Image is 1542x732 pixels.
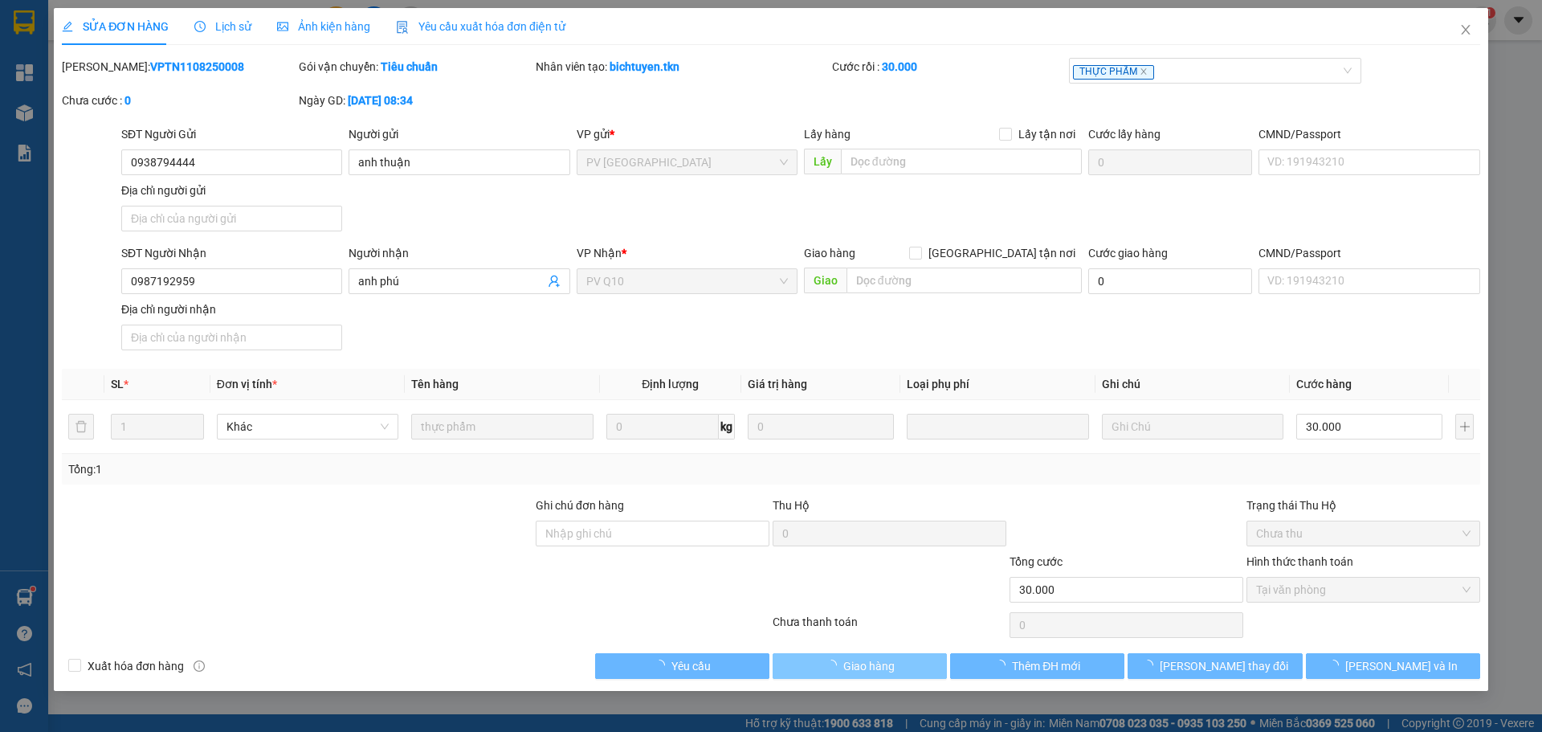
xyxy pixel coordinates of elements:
[396,21,409,34] img: icon
[121,182,342,199] div: Địa chỉ người gửi
[882,60,917,73] b: 30.000
[1160,657,1288,675] span: [PERSON_NAME] thay đổi
[68,460,595,478] div: Tổng: 1
[111,378,124,391] span: SL
[577,125,798,143] div: VP gửi
[950,653,1124,679] button: Thêm ĐH mới
[1010,555,1063,568] span: Tổng cước
[1258,244,1479,262] div: CMND/Passport
[121,206,342,231] input: Địa chỉ của người gửi
[832,58,1066,76] div: Cước rồi :
[748,414,894,440] input: 0
[1012,657,1080,675] span: Thêm ĐH mới
[124,94,131,107] b: 0
[62,92,296,109] div: Chưa cước :
[773,653,947,679] button: Giao hàng
[1095,369,1290,400] th: Ghi chú
[396,20,565,33] span: Yêu cầu xuất hóa đơn điện tử
[1088,247,1168,260] label: Cước giao hàng
[121,325,342,350] input: Địa chỉ của người nhận
[1140,67,1148,76] span: close
[194,660,205,672] span: info-circle
[1102,414,1283,440] input: Ghi Chú
[846,268,1082,293] input: Dọc đường
[62,58,296,76] div: [PERSON_NAME]:
[900,369,1095,400] th: Loại phụ phí
[843,657,895,675] span: Giao hàng
[62,20,169,33] span: SỬA ĐƠN HÀNG
[1088,268,1252,294] input: Cước giao hàng
[586,269,788,293] span: PV Q10
[1328,660,1345,671] span: loading
[349,125,569,143] div: Người gửi
[804,149,841,174] span: Lấy
[536,521,769,546] input: Ghi chú đơn hàng
[1012,125,1082,143] span: Lấy tận nơi
[1073,65,1154,80] span: THỰC PHẨM
[1459,23,1472,36] span: close
[121,244,342,262] div: SĐT Người Nhận
[771,613,1008,641] div: Chưa thanh toán
[654,660,671,671] span: loading
[1296,378,1352,391] span: Cước hàng
[994,660,1012,671] span: loading
[1246,497,1480,514] div: Trạng thái Thu Hộ
[586,150,788,174] span: PV Tây Ninh
[536,58,829,76] div: Nhân viên tạo:
[194,21,206,32] span: clock-circle
[1088,149,1252,175] input: Cước lấy hàng
[299,92,532,109] div: Ngày GD:
[299,58,532,76] div: Gói vận chuyển:
[1128,653,1302,679] button: [PERSON_NAME] thay đổi
[217,378,277,391] span: Đơn vị tính
[773,499,810,512] span: Thu Hộ
[595,653,769,679] button: Yêu cầu
[548,275,561,288] span: user-add
[411,414,593,440] input: VD: Bàn, Ghế
[81,657,190,675] span: Xuất hóa đơn hàng
[194,20,251,33] span: Lịch sử
[121,125,342,143] div: SĐT Người Gửi
[1142,660,1160,671] span: loading
[1088,128,1161,141] label: Cước lấy hàng
[277,21,288,32] span: picture
[922,244,1082,262] span: [GEOGRAPHIC_DATA] tận nơi
[381,60,438,73] b: Tiêu chuẩn
[804,268,846,293] span: Giao
[1455,414,1473,440] button: plus
[1246,555,1353,568] label: Hình thức thanh toán
[577,247,622,260] span: VP Nhận
[610,60,679,73] b: bichtuyen.tkn
[411,378,459,391] span: Tên hàng
[1258,125,1479,143] div: CMND/Passport
[1306,653,1480,679] button: [PERSON_NAME] và In
[841,149,1082,174] input: Dọc đường
[719,414,735,440] span: kg
[1345,657,1458,675] span: [PERSON_NAME] và In
[68,414,94,440] button: delete
[277,20,370,33] span: Ảnh kiện hàng
[671,657,711,675] span: Yêu cầu
[536,499,624,512] label: Ghi chú đơn hàng
[826,660,843,671] span: loading
[62,21,73,32] span: edit
[1256,578,1471,602] span: Tại văn phòng
[1256,521,1471,546] span: Chưa thu
[226,415,389,439] span: Khác
[349,244,569,262] div: Người nhận
[348,94,413,107] b: [DATE] 08:34
[121,301,342,318] div: Địa chỉ người nhận
[804,128,851,141] span: Lấy hàng
[150,60,244,73] b: VPTN1108250008
[1443,8,1488,53] button: Close
[748,378,807,391] span: Giá trị hàng
[804,247,855,260] span: Giao hàng
[642,378,699,391] span: Định lượng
